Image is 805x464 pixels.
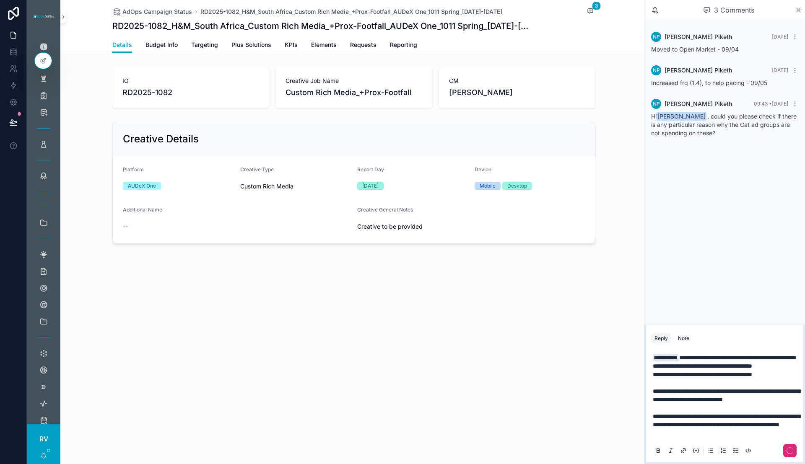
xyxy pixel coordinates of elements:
[357,206,413,213] span: Creative General Notes
[449,77,585,85] span: CM
[123,166,144,173] span: Platform
[240,182,293,191] span: Custom Rich Media
[39,434,48,444] span: RV
[390,37,417,54] a: Reporting
[240,166,274,173] span: Creative Type
[714,5,754,15] span: 3 Comments
[651,113,797,137] span: Hi , could you please check if there is any particular reason why the Cat ad groups are not spend...
[585,7,595,17] button: 3
[112,37,132,53] a: Details
[311,41,337,49] span: Elements
[191,41,218,49] span: Targeting
[112,20,532,32] h1: RD2025-1082_H&M_South Africa_Custom Rich Media_+Prox-Footfall_AUDeX One_1011 Spring_[DATE]-[DATE]
[122,77,259,85] span: IO
[123,206,162,213] span: Additional Name
[651,46,739,53] span: Moved to Open Market - 09/04
[128,182,156,190] div: AUDeX One
[675,333,693,343] button: Note
[350,37,377,54] a: Requests
[285,41,298,49] span: KPIs
[665,66,732,75] span: [PERSON_NAME] Piketh
[507,182,527,190] div: Desktop
[350,41,377,49] span: Requests
[231,37,271,54] a: Plus Solutions
[475,166,491,173] span: Device
[145,41,178,49] span: Budget Info
[112,41,132,49] span: Details
[200,8,502,16] a: RD2025-1082_H&M_South Africa_Custom Rich Media_+Prox-Footfall_AUDeX One_1011 Spring_[DATE]-[DATE]
[390,41,417,49] span: Reporting
[665,33,732,41] span: [PERSON_NAME] Piketh
[592,2,601,10] span: 3
[362,182,379,190] div: [DATE]
[122,87,259,98] span: RD2025-1082
[653,67,660,74] span: NP
[286,87,422,98] span: Custom Rich Media_+Prox-Footfall
[754,101,788,107] span: 09:43 • [DATE]
[145,37,178,54] a: Budget Info
[480,182,496,190] div: Mobile
[191,37,218,54] a: Targeting
[651,333,671,343] button: Reply
[665,100,732,108] span: [PERSON_NAME] Piketh
[772,34,788,40] span: [DATE]
[449,87,585,98] span: [PERSON_NAME]
[678,335,689,342] div: Note
[311,37,337,54] a: Elements
[357,166,384,173] span: Report Day
[772,67,788,73] span: [DATE]
[231,41,271,49] span: Plus Solutions
[286,77,422,85] span: Creative Job Name
[285,37,298,54] a: KPIs
[27,34,60,424] div: scrollable content
[122,8,192,16] span: AdOps Campaign Status
[651,79,767,86] span: Increased frq (1.4), to help pacing - 09/05
[112,8,192,16] a: AdOps Campaign Status
[123,132,199,146] h2: Creative Details
[32,13,55,20] img: App logo
[653,101,660,107] span: NP
[123,222,128,231] span: --
[653,34,660,40] span: NP
[357,222,585,231] span: Creative to be provided
[657,112,706,121] span: [PERSON_NAME]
